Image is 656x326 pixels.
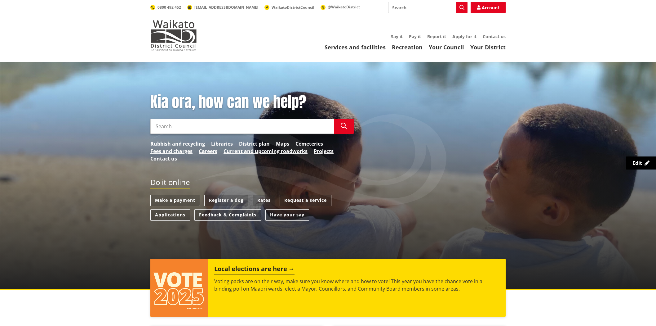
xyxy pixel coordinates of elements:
a: Cemeteries [295,140,323,147]
a: Services and facilities [325,43,386,51]
a: Pay it [409,34,421,39]
a: Rubbish and recycling [150,140,205,147]
a: WaikatoDistrictCouncil [264,5,314,10]
h1: Kia ora, how can we help? [150,93,354,111]
a: Edit [626,156,656,170]
a: Applications [150,209,190,221]
a: @WaikatoDistrict [321,4,360,10]
a: Account [471,2,506,13]
a: Local elections are here Voting packs are on their way, make sure you know where and how to vote!... [150,259,506,317]
a: Feedback & Complaints [194,209,261,221]
a: 0800 492 452 [150,5,181,10]
a: Your District [470,43,506,51]
a: Libraries [211,140,233,147]
a: Have your say [265,209,309,221]
a: Current and upcoming roadworks [224,147,308,155]
img: Vote 2025 [150,259,208,317]
a: Maps [276,140,289,147]
span: WaikatoDistrictCouncil [272,5,314,10]
a: Recreation [392,43,423,51]
a: Say it [391,34,403,39]
a: Request a service [280,195,331,206]
input: Search input [150,119,334,134]
a: Fees and charges [150,147,193,155]
a: Apply for it [452,34,476,39]
a: Projects [314,147,334,155]
a: Your Council [429,43,464,51]
a: Rates [253,195,275,206]
span: 0800 492 452 [157,5,181,10]
h2: Local elections are here [214,265,295,274]
img: Waikato District Council - Te Kaunihera aa Takiwaa o Waikato [150,20,197,51]
h2: Do it online [150,178,190,189]
a: Contact us [483,34,506,39]
p: Voting packs are on their way, make sure you know where and how to vote! This year you have the c... [214,278,499,292]
a: Contact us [150,155,177,162]
span: @WaikatoDistrict [328,4,360,10]
a: [EMAIL_ADDRESS][DOMAIN_NAME] [187,5,258,10]
a: Make a payment [150,195,200,206]
a: Report it [427,34,446,39]
a: Careers [199,147,217,155]
span: Edit [632,160,642,166]
a: Register a dog [204,195,248,206]
input: Search input [388,2,468,13]
span: [EMAIL_ADDRESS][DOMAIN_NAME] [194,5,258,10]
a: District plan [239,140,270,147]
